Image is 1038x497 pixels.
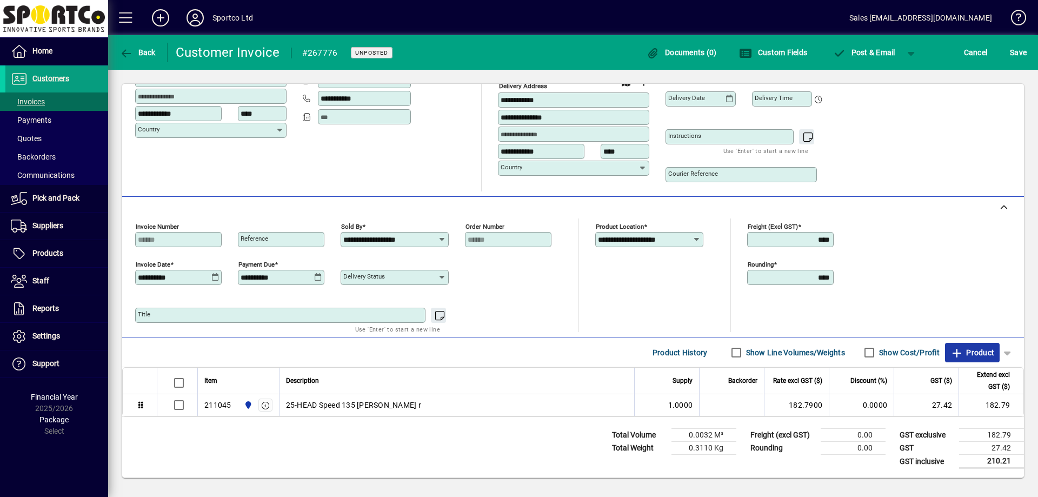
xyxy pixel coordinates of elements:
button: Add [143,8,178,28]
button: Product [945,343,1000,362]
span: Package [39,415,69,424]
span: ave [1010,44,1027,61]
td: GST [894,442,959,455]
mat-label: Delivery status [343,273,385,280]
span: Documents (0) [647,48,717,57]
span: Reports [32,304,59,313]
div: #267776 [302,44,338,62]
button: Product History [648,343,712,362]
span: Products [32,249,63,257]
span: Financial Year [31,393,78,401]
a: Pick and Pack [5,185,108,212]
button: Cancel [961,43,990,62]
app-page-header-button: Back [108,43,168,62]
a: Support [5,350,108,377]
span: ost & Email [833,48,895,57]
a: Communications [5,166,108,184]
span: Customers [32,74,69,83]
label: Show Line Volumes/Weights [744,347,845,358]
a: Backorders [5,148,108,166]
div: Sales [EMAIL_ADDRESS][DOMAIN_NAME] [849,9,992,26]
mat-label: Sold by [341,223,362,230]
mat-label: Freight (excl GST) [748,223,798,230]
div: Customer Invoice [176,44,280,61]
span: Quotes [11,134,42,143]
span: Sportco Ltd Warehouse [241,399,254,411]
span: Communications [11,171,75,180]
span: GST ($) [930,375,952,387]
td: GST exclusive [894,429,959,442]
span: Product History [653,344,708,361]
td: 210.21 [959,455,1024,468]
span: 1.0000 [668,400,693,410]
a: Knowledge Base [1003,2,1024,37]
span: Unposted [355,49,388,56]
span: Back [119,48,156,57]
span: Settings [32,332,60,340]
button: Choose address [635,74,652,91]
a: Settings [5,323,108,350]
a: Reports [5,295,108,322]
mat-label: Rounding [748,261,774,268]
button: Post & Email [827,43,901,62]
span: S [1010,48,1014,57]
span: Support [32,359,59,368]
td: 27.42 [959,442,1024,455]
span: Payments [11,116,51,124]
a: Suppliers [5,213,108,240]
td: Freight (excl GST) [745,429,821,442]
a: Quotes [5,129,108,148]
a: View on map [617,74,635,91]
button: Profile [178,8,212,28]
button: Back [117,43,158,62]
a: Invoices [5,92,108,111]
span: Discount (%) [850,375,887,387]
a: Products [5,240,108,267]
td: 0.0032 M³ [671,429,736,442]
td: 0.00 [821,429,886,442]
mat-label: Courier Reference [668,170,718,177]
td: 182.79 [959,394,1023,416]
span: Cancel [964,44,988,61]
span: P [851,48,856,57]
span: Product [950,344,994,361]
td: Total Volume [607,429,671,442]
mat-hint: Use 'Enter' to start a new line [723,144,808,157]
mat-label: Delivery date [668,94,705,102]
span: Custom Fields [739,48,807,57]
mat-hint: Use 'Enter' to start a new line [355,323,440,335]
a: Home [5,38,108,65]
mat-label: Country [138,125,159,133]
label: Show Cost/Profit [877,347,940,358]
a: Payments [5,111,108,129]
button: Custom Fields [736,43,810,62]
a: Staff [5,268,108,295]
span: Suppliers [32,221,63,230]
div: 211045 [204,400,231,410]
mat-label: Country [501,163,522,171]
button: Documents (0) [644,43,720,62]
span: Invoices [11,97,45,106]
span: Item [204,375,217,387]
span: Supply [673,375,693,387]
span: Staff [32,276,49,285]
td: 0.00 [821,442,886,455]
mat-label: Delivery time [755,94,793,102]
span: Backorders [11,153,56,161]
td: 27.42 [894,394,959,416]
td: Total Weight [607,442,671,455]
span: Backorder [728,375,757,387]
td: Rounding [745,442,821,455]
div: Sportco Ltd [212,9,253,26]
mat-label: Product location [596,223,644,230]
span: Pick and Pack [32,194,79,202]
div: 182.7900 [771,400,822,410]
button: Save [1007,43,1029,62]
mat-label: Payment due [238,261,275,268]
mat-label: Invoice date [136,261,170,268]
mat-label: Invoice number [136,223,179,230]
td: GST inclusive [894,455,959,468]
span: 25-HEAD Speed 135 [PERSON_NAME] r [286,400,421,410]
mat-label: Order number [465,223,504,230]
mat-label: Title [138,310,150,318]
